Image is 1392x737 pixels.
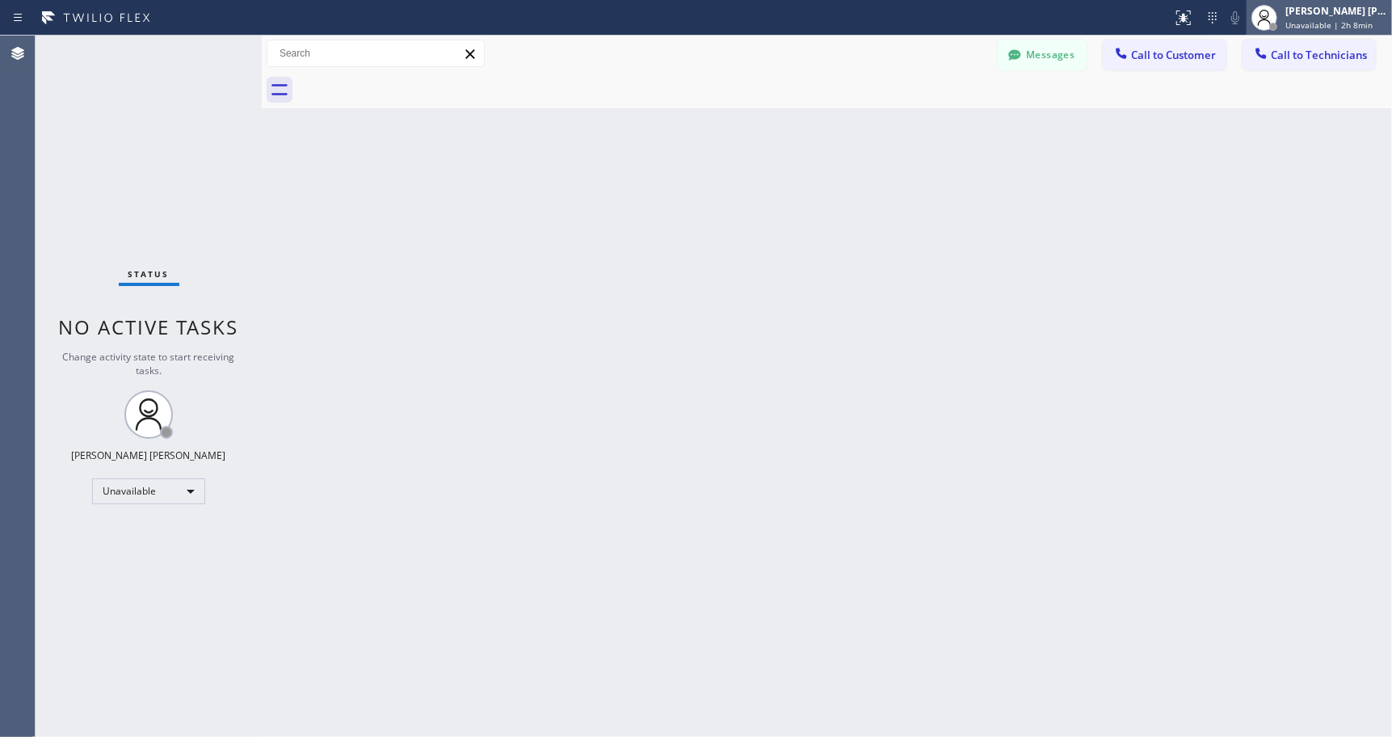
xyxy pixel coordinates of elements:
[1103,40,1226,70] button: Call to Customer
[1285,19,1373,31] span: Unavailable | 2h 8min
[63,350,235,377] span: Change activity state to start receiving tasks.
[1224,6,1247,29] button: Mute
[72,449,226,462] div: [PERSON_NAME] [PERSON_NAME]
[1243,40,1376,70] button: Call to Technicians
[1285,4,1387,18] div: [PERSON_NAME] [PERSON_NAME]
[267,40,484,66] input: Search
[998,40,1087,70] button: Messages
[128,268,170,280] span: Status
[59,314,239,340] span: No active tasks
[92,478,205,504] div: Unavailable
[1271,48,1367,62] span: Call to Technicians
[1131,48,1216,62] span: Call to Customer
